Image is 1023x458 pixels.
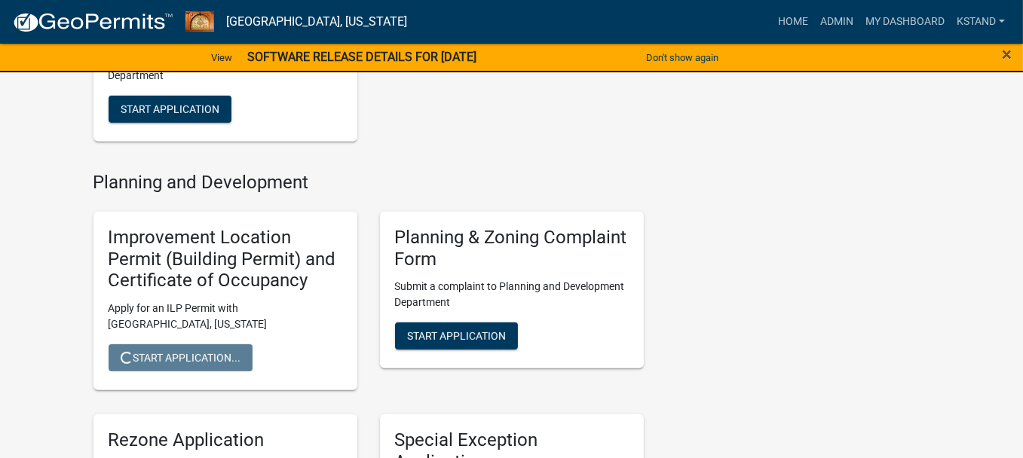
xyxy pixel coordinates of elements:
h5: Rezone Application [109,429,342,451]
span: × [1002,44,1012,65]
h5: Planning & Zoning Complaint Form [395,227,629,270]
a: Admin [814,8,859,36]
span: Start Application [121,103,219,115]
strong: SOFTWARE RELEASE DETAILS FOR [DATE] [247,50,476,64]
button: Start Application [395,322,518,350]
button: Don't show again [640,45,724,70]
a: Home [772,8,814,36]
p: Apply for an ILP Permit with [GEOGRAPHIC_DATA], [US_STATE] [109,301,342,332]
p: Submit a complaint to Planning and Development Department [395,279,629,310]
a: My Dashboard [859,8,951,36]
h5: Improvement Location Permit (Building Permit) and Certificate of Occupancy [109,227,342,292]
a: kstand [951,8,1011,36]
span: Start Application... [121,352,240,364]
span: Start Application [407,330,506,342]
img: Jasper County, Indiana [185,11,214,32]
button: Start Application [109,96,231,123]
button: Close [1002,45,1012,63]
h4: Planning and Development [93,172,644,194]
a: View [205,45,238,70]
a: [GEOGRAPHIC_DATA], [US_STATE] [226,9,407,35]
button: Start Application... [109,344,253,371]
